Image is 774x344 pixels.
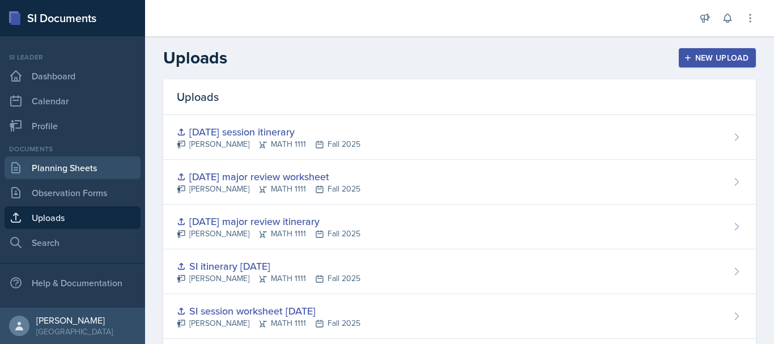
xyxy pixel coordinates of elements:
a: Observation Forms [5,181,141,204]
button: New Upload [679,48,756,67]
a: Dashboard [5,65,141,87]
a: Calendar [5,90,141,112]
div: [PERSON_NAME] MATH 1111 Fall 2025 [177,228,360,240]
div: Si leader [5,52,141,62]
div: Documents [5,144,141,154]
div: [PERSON_NAME] MATH 1111 Fall 2025 [177,138,360,150]
a: Uploads [5,206,141,229]
div: [DATE] major review itinerary [177,214,360,229]
a: SI itinerary [DATE] [PERSON_NAME]MATH 1111Fall 2025 [163,249,756,294]
div: [PERSON_NAME] [36,315,113,326]
div: SI session worksheet [DATE] [177,303,360,318]
div: [PERSON_NAME] MATH 1111 Fall 2025 [177,273,360,284]
div: Help & Documentation [5,271,141,294]
div: [PERSON_NAME] MATH 1111 Fall 2025 [177,317,360,329]
div: [DATE] session itinerary [177,124,360,139]
h2: Uploads [163,48,227,68]
div: SI itinerary [DATE] [177,258,360,274]
a: [DATE] major review itinerary [PERSON_NAME]MATH 1111Fall 2025 [163,205,756,249]
a: Search [5,231,141,254]
a: Planning Sheets [5,156,141,179]
a: [DATE] major review worksheet [PERSON_NAME]MATH 1111Fall 2025 [163,160,756,205]
div: Uploads [163,79,756,115]
div: New Upload [686,53,749,62]
div: [DATE] major review worksheet [177,169,360,184]
a: SI session worksheet [DATE] [PERSON_NAME]MATH 1111Fall 2025 [163,294,756,339]
div: [GEOGRAPHIC_DATA] [36,326,113,337]
a: [DATE] session itinerary [PERSON_NAME]MATH 1111Fall 2025 [163,115,756,160]
a: Profile [5,114,141,137]
div: [PERSON_NAME] MATH 1111 Fall 2025 [177,183,360,195]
